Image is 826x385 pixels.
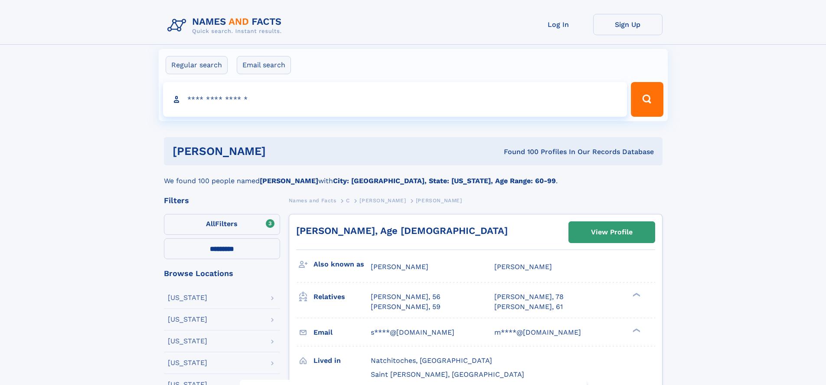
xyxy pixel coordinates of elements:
b: [PERSON_NAME] [260,177,318,185]
div: ❯ [630,327,641,333]
h3: Email [313,325,371,340]
input: search input [163,82,627,117]
div: Browse Locations [164,270,280,277]
label: Regular search [166,56,228,74]
b: City: [GEOGRAPHIC_DATA], State: [US_STATE], Age Range: 60-99 [333,177,556,185]
div: Found 100 Profiles In Our Records Database [385,147,654,157]
div: [US_STATE] [168,338,207,345]
label: Email search [237,56,291,74]
a: [PERSON_NAME], 61 [494,302,563,312]
a: [PERSON_NAME], 56 [371,292,441,302]
a: Sign Up [593,14,663,35]
span: All [206,220,215,228]
span: [PERSON_NAME] [494,263,552,271]
div: Filters [164,197,280,204]
a: [PERSON_NAME], 78 [494,292,564,302]
div: View Profile [591,222,633,242]
a: [PERSON_NAME], Age [DEMOGRAPHIC_DATA] [296,225,508,236]
span: [PERSON_NAME] [371,263,428,271]
span: [PERSON_NAME] [416,197,462,204]
div: We found 100 people named with . [164,165,663,186]
label: Filters [164,214,280,235]
span: Natchitoches, [GEOGRAPHIC_DATA] [371,356,492,365]
h3: Also known as [313,257,371,272]
img: Logo Names and Facts [164,14,289,37]
h3: Relatives [313,290,371,304]
span: C [346,197,350,204]
span: [PERSON_NAME] [359,197,406,204]
span: Saint [PERSON_NAME], [GEOGRAPHIC_DATA] [371,370,524,378]
a: View Profile [569,222,655,243]
div: [US_STATE] [168,294,207,301]
div: [US_STATE] [168,359,207,366]
div: ❯ [630,292,641,298]
div: [US_STATE] [168,316,207,323]
h1: [PERSON_NAME] [173,146,385,157]
a: [PERSON_NAME], 59 [371,302,441,312]
h3: Lived in [313,353,371,368]
a: [PERSON_NAME] [359,195,406,206]
a: Names and Facts [289,195,336,206]
a: Log In [524,14,593,35]
a: C [346,195,350,206]
button: Search Button [631,82,663,117]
